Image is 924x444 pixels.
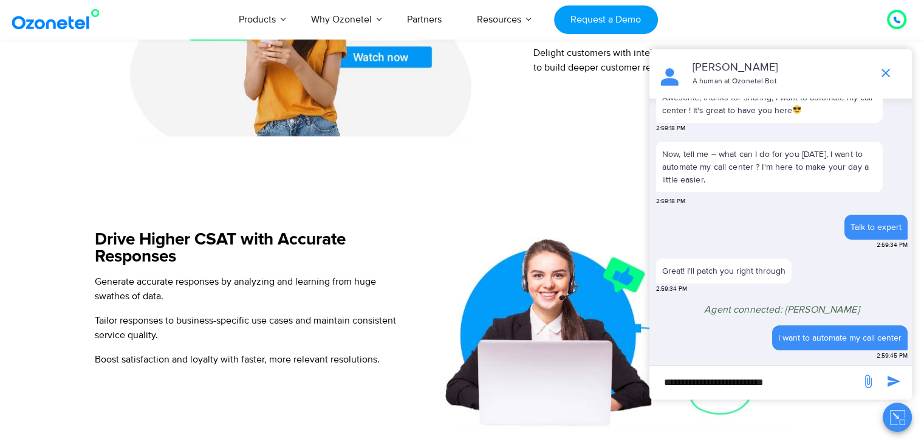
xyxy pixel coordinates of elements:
[662,265,785,277] p: Great! I'll patch you right through
[656,142,883,192] p: Now, tell me – what can I do for you [DATE], I want to automate my call center ? I'm here to make...
[778,331,902,344] div: I want to automate my call center
[554,5,658,34] a: Request a Demo
[533,47,830,74] span: Delight customers with intelligent self-service options and free agents to build deeper customer ...
[877,352,908,361] span: 2:59:45 PM
[793,105,801,114] img: 😎
[850,221,902,234] div: Talk to expert
[95,352,408,367] p: Boost satisfaction and loyalty with faster, more relevant resolutions.
[881,369,906,394] span: send message
[883,403,912,432] button: Close chat
[655,372,855,394] div: new-msg-input
[856,369,880,394] span: send message
[656,124,685,133] span: 2:59:18 PM
[874,61,898,85] span: end chat or minimize
[95,313,408,342] p: Tailor responses to business-specific use cases and maintain consistent service quality.
[656,197,685,206] span: 2:59:18 PM
[693,76,867,87] p: A human at Ozonetel Bot
[877,241,908,250] span: 2:59:34 PM
[662,91,877,117] p: Awesome, thanks for sharing, I want to automate my call center ! It's great to have you here
[693,60,867,76] p: [PERSON_NAME]
[656,285,687,294] span: 2:59:34 PM
[704,304,860,316] span: Agent connected: [PERSON_NAME]
[95,231,408,265] h5: Drive Higher CSAT with Accurate Responses
[95,274,408,304] p: Generate accurate responses by analyzing and learning from huge swathes of data.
